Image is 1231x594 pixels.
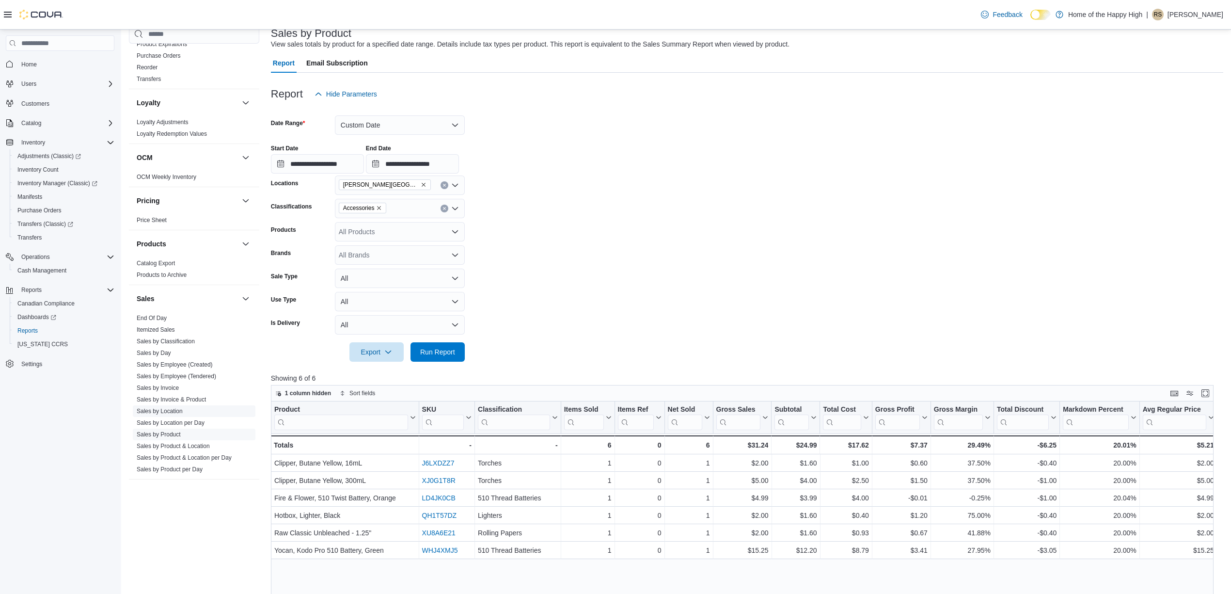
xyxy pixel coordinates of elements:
div: 1 [564,457,612,469]
input: Press the down key to open a popover containing a calendar. [271,154,364,174]
span: Manifests [14,191,114,203]
button: Loyalty [240,97,252,109]
span: Transfers (Classic) [14,218,114,230]
div: Torches [478,457,558,469]
div: $4.00 [774,475,817,486]
span: Sales by Product [137,431,181,438]
label: Sale Type [271,273,298,280]
button: Total Cost [823,405,868,430]
a: Inventory Manager (Classic) [10,177,118,190]
button: Transfers [10,231,118,244]
button: Net Sold [667,405,710,430]
button: Sales [137,294,238,304]
span: Settings [17,358,114,370]
span: Sales by Invoice & Product [137,396,206,403]
h3: OCM [137,153,153,162]
button: [US_STATE] CCRS [10,337,118,351]
div: 37.50% [934,475,991,486]
button: Sort fields [336,387,379,399]
div: Gross Margin [934,405,983,415]
p: Home of the Happy High [1068,9,1142,20]
a: Transfers [14,232,46,243]
span: Sales by Location [137,407,183,415]
button: Remove Accessories from selection in this group [376,205,382,211]
a: Canadian Compliance [14,298,79,309]
div: $5.00 [716,475,768,486]
span: Reorder [137,64,158,71]
span: Settings [21,360,42,368]
h3: Sales [137,294,155,304]
a: Transfers [137,76,161,82]
span: Sales by Product & Location [137,442,210,450]
div: Gross Profit [875,405,920,430]
button: Reports [2,283,118,297]
span: Reports [21,286,42,294]
div: Markdown Percent [1063,405,1128,415]
a: Transfers (Classic) [14,218,77,230]
div: 0 [617,457,661,469]
button: Products [240,238,252,250]
span: [US_STATE] CCRS [17,340,68,348]
button: Markdown Percent [1063,405,1136,430]
div: $7.37 [875,439,928,451]
a: Home [17,59,41,70]
a: Purchase Orders [137,52,181,59]
p: | [1146,9,1148,20]
a: Adjustments (Classic) [14,150,85,162]
div: 1 [564,475,612,486]
div: 1 [667,475,710,486]
div: 6 [564,439,612,451]
span: Email Subscription [306,53,368,73]
button: Gross Profit [875,405,928,430]
button: Operations [2,250,118,264]
div: Total Cost [823,405,861,415]
button: Purchase Orders [10,204,118,217]
div: Gross Sales [716,405,760,415]
a: Sales by Classification [137,338,195,345]
a: Itemized Sales [137,326,175,333]
a: Sales by Product per Day [137,466,203,473]
span: Customers [21,100,49,108]
a: Sales by Product [137,431,181,438]
span: End Of Day [137,314,167,322]
span: Purchase Orders [14,205,114,216]
span: Inventory Count [14,164,114,176]
span: Cash Management [17,267,66,274]
a: Feedback [977,5,1026,24]
button: Customers [2,96,118,111]
button: Catalog [2,116,118,130]
span: Home [21,61,37,68]
button: Open list of options [451,228,459,236]
span: Transfers [14,232,114,243]
h3: Report [271,88,303,100]
button: All [335,269,465,288]
div: Markdown Percent [1063,405,1128,430]
div: Items Sold [564,405,604,430]
button: Display options [1184,387,1196,399]
span: Reports [14,325,114,337]
a: J6LXDZZ7 [422,459,454,467]
div: Subtotal [774,405,809,430]
div: 0 [617,439,661,451]
div: 1 [667,457,710,469]
a: Product Expirations [137,41,187,48]
div: Classification [478,405,550,415]
label: Start Date [271,144,299,152]
button: Operations [17,251,54,263]
div: - [422,439,471,451]
button: SKU [422,405,471,430]
div: $1.00 [823,457,868,469]
input: Press the down key to open a popover containing a calendar. [366,154,459,174]
button: Gross Margin [934,405,991,430]
div: Subtotal [774,405,809,415]
div: 510 Thread Batteries [478,492,558,504]
button: Users [17,78,40,90]
div: Torches [478,475,558,486]
div: View sales totals by product for a specified date range. Details include tax types per product. T... [271,39,789,49]
div: $2.00 [1143,457,1214,469]
label: Date Range [271,119,305,127]
span: Users [17,78,114,90]
a: LD4JK0CB [422,494,455,502]
button: Items Ref [617,405,661,430]
span: Transfers (Classic) [17,220,73,228]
